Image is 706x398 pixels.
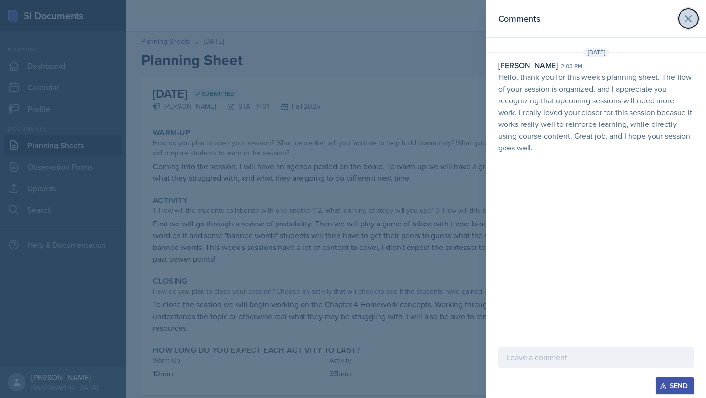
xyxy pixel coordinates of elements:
[662,382,688,390] div: Send
[498,12,540,25] h2: Comments
[583,48,609,57] span: [DATE]
[656,377,694,394] button: Send
[498,59,558,71] div: [PERSON_NAME]
[561,62,582,71] div: 2:03 pm
[498,71,694,153] p: Hello, thank you for this week's planning sheet. The flow of your session is organized, and I app...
